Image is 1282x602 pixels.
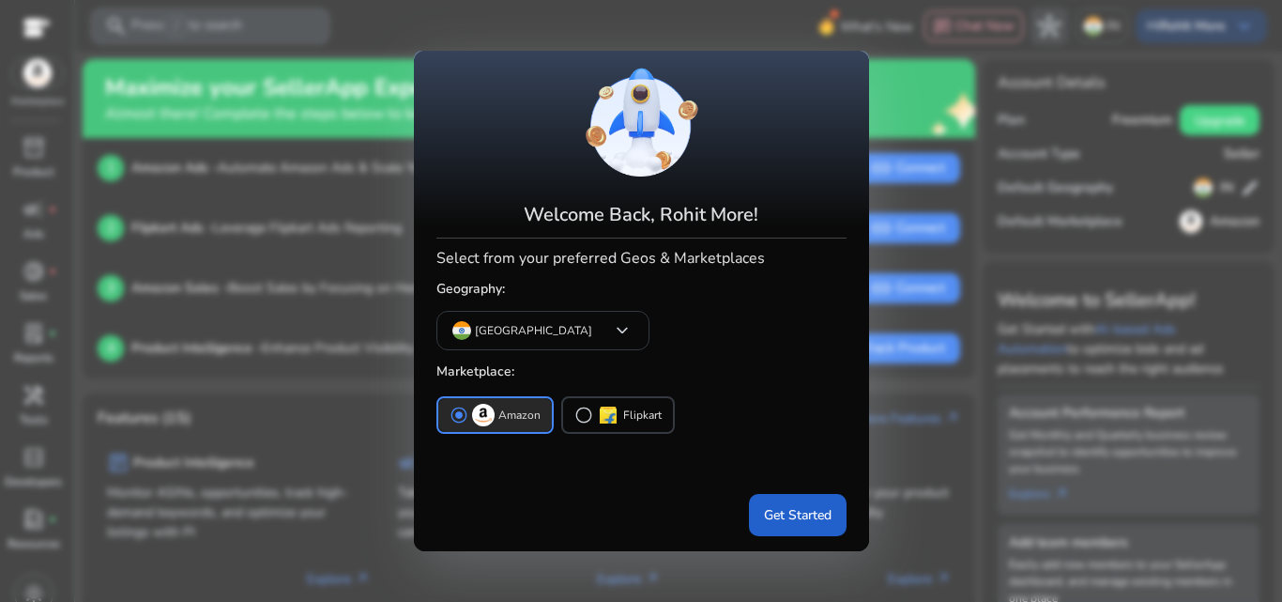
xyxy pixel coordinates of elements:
[436,357,847,388] h5: Marketplace:
[498,406,541,425] p: Amazon
[623,406,662,425] p: Flipkart
[475,322,592,339] p: [GEOGRAPHIC_DATA]
[436,274,847,305] h5: Geography:
[574,406,593,424] span: radio_button_unchecked
[450,406,468,424] span: radio_button_checked
[452,321,471,340] img: in.svg
[472,404,495,426] img: amazon.svg
[597,404,619,426] img: flipkart.svg
[749,494,847,536] button: Get Started
[611,319,633,342] span: keyboard_arrow_down
[764,505,832,525] span: Get Started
